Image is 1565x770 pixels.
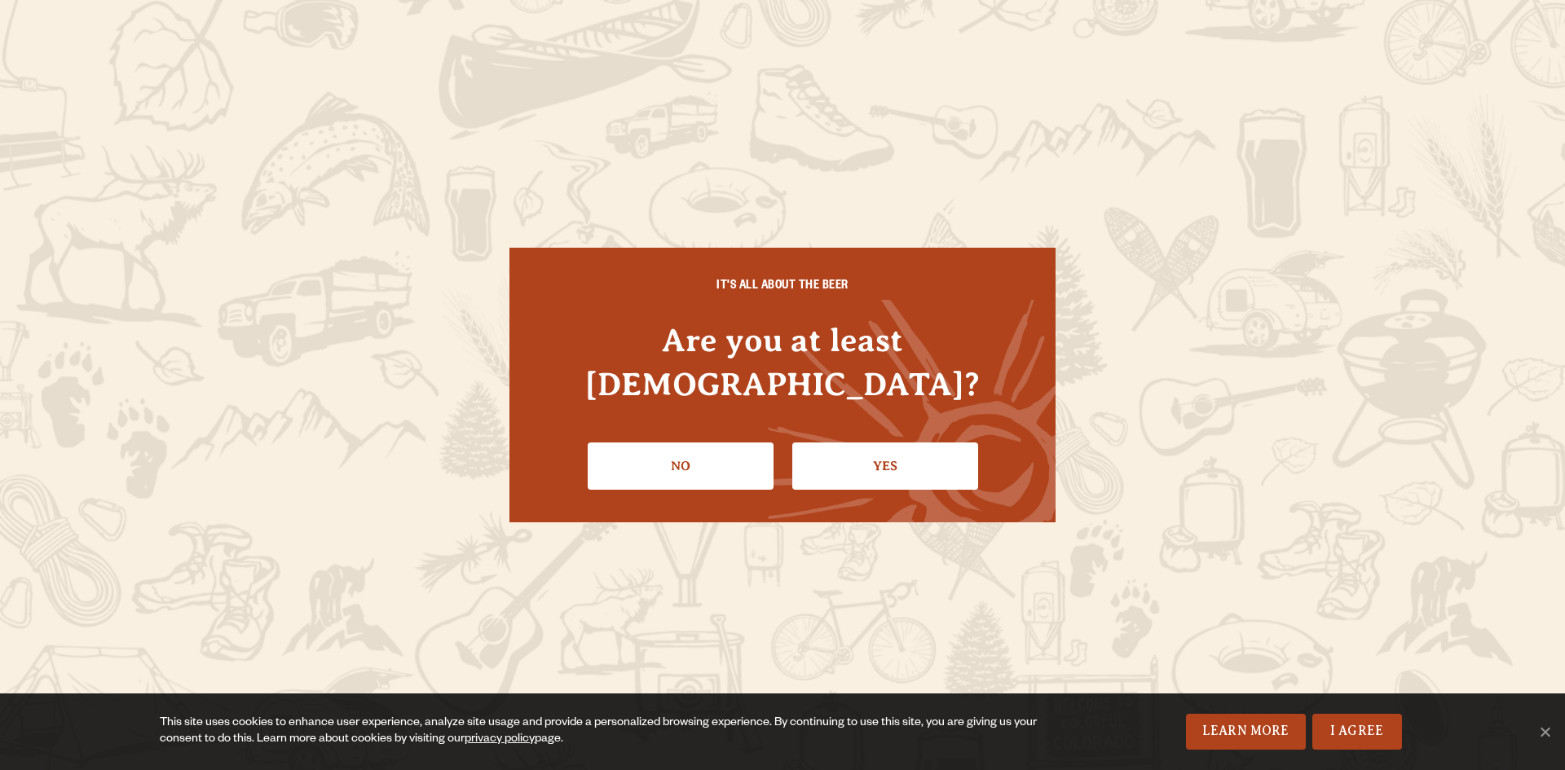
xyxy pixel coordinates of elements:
a: privacy policy [465,733,535,746]
div: This site uses cookies to enhance user experience, analyze site usage and provide a personalized ... [160,715,1050,748]
a: I Agree [1312,714,1402,750]
h4: Are you at least [DEMOGRAPHIC_DATA]? [542,319,1023,405]
a: Confirm I'm 21 or older [792,442,978,490]
a: Learn More [1186,714,1306,750]
span: No [1536,724,1553,740]
a: No [588,442,774,490]
h6: IT'S ALL ABOUT THE BEER [542,280,1023,295]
